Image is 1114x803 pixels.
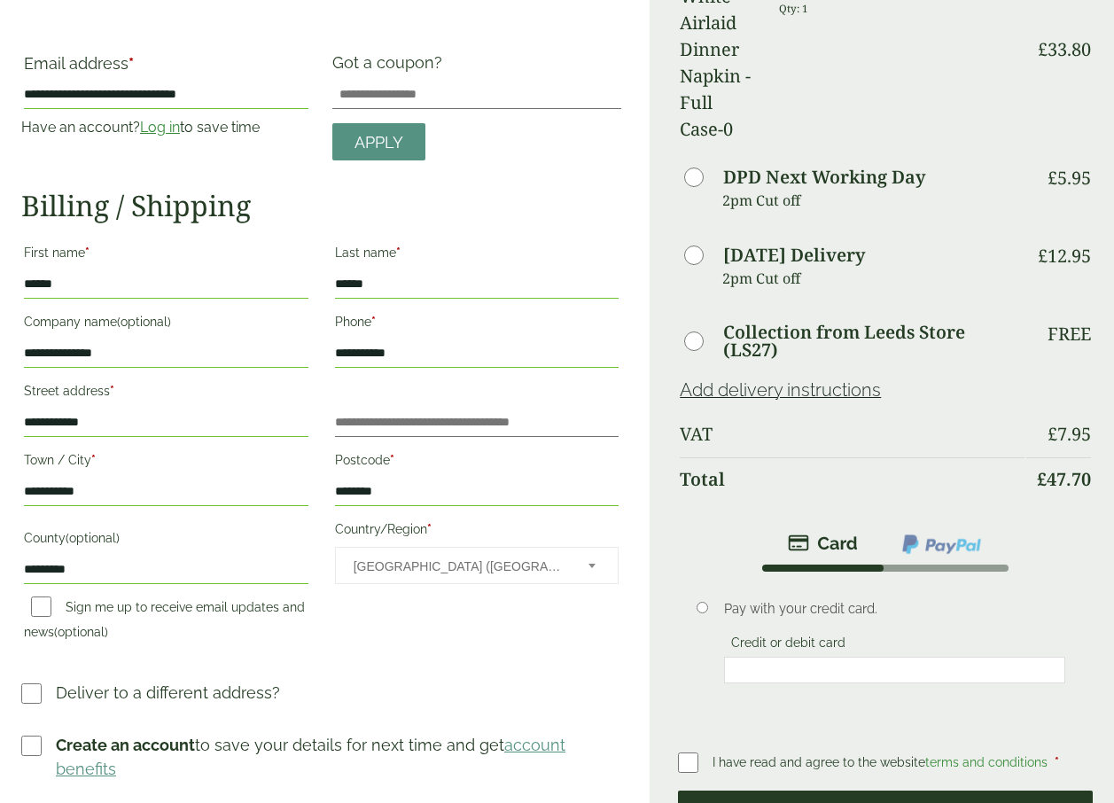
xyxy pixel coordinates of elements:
[1037,467,1091,491] bdi: 47.70
[723,168,925,186] label: DPD Next Working Day
[332,53,449,81] label: Got a coupon?
[1037,467,1047,491] span: £
[24,309,308,339] label: Company name
[31,596,51,617] input: Sign me up to receive email updates and news(optional)
[85,246,90,260] abbr: required
[117,315,171,329] span: (optional)
[1048,422,1091,446] bdi: 7.95
[56,681,280,705] p: Deliver to a different address?
[371,315,376,329] abbr: required
[396,246,401,260] abbr: required
[713,755,1051,769] span: I have read and agree to the website
[1038,37,1048,61] span: £
[354,548,565,585] span: United Kingdom (UK)
[335,448,619,478] label: Postcode
[722,265,1024,292] p: 2pm Cut off
[1048,166,1091,190] bdi: 5.95
[723,246,865,264] label: [DATE] Delivery
[24,56,308,81] label: Email address
[729,662,1060,678] iframe: Secure card payment input frame
[779,2,808,15] small: Qty: 1
[24,240,308,270] label: First name
[390,453,394,467] abbr: required
[722,187,1024,214] p: 2pm Cut off
[332,123,425,161] a: Apply
[1048,324,1091,345] p: Free
[427,522,432,536] abbr: required
[680,457,1024,501] th: Total
[91,453,96,467] abbr: required
[1048,166,1057,190] span: £
[54,625,108,639] span: (optional)
[21,117,311,138] p: Have an account? to save time
[110,384,114,398] abbr: required
[24,526,308,556] label: County
[129,54,134,73] abbr: required
[335,309,619,339] label: Phone
[680,413,1024,456] th: VAT
[724,635,853,655] label: Credit or debit card
[335,547,619,584] span: Country/Region
[56,736,565,778] a: account benefits
[788,533,858,554] img: stripe.png
[335,517,619,547] label: Country/Region
[1038,244,1091,268] bdi: 12.95
[723,324,1024,359] label: Collection from Leeds Store (LS27)
[335,240,619,270] label: Last name
[56,733,621,781] p: to save your details for next time and get
[1048,422,1057,446] span: £
[24,378,308,409] label: Street address
[900,533,983,556] img: ppcp-gateway.png
[21,189,621,222] h2: Billing / Shipping
[1038,37,1091,61] bdi: 33.80
[66,531,120,545] span: (optional)
[140,119,180,136] a: Log in
[354,133,403,152] span: Apply
[925,755,1048,769] a: terms and conditions
[1055,755,1059,769] abbr: required
[680,379,881,401] a: Add delivery instructions
[724,599,1065,619] p: Pay with your credit card.
[24,600,305,644] label: Sign me up to receive email updates and news
[56,736,195,754] strong: Create an account
[1038,244,1048,268] span: £
[24,448,308,478] label: Town / City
